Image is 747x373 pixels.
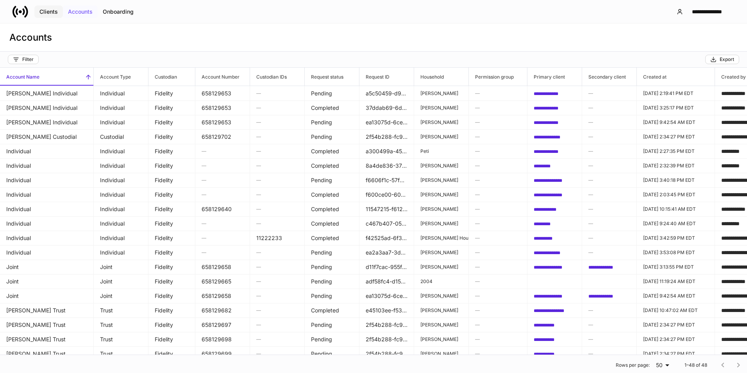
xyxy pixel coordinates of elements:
[475,162,521,169] h6: —
[305,187,359,202] td: Completed
[359,289,414,303] td: ea13075d-6ced-4735-84ea-c45e81900b2f
[475,176,521,184] h6: —
[94,332,148,347] td: Trust
[256,118,298,126] h6: —
[588,191,630,198] h6: —
[202,234,243,242] h6: —
[359,274,414,289] td: adf58fc4-d152-4a7f-ae4a-a6a3221f91a7
[305,73,343,81] h6: Request status
[34,5,63,18] button: Clients
[94,245,148,260] td: Individual
[420,119,462,126] p: [PERSON_NAME]
[420,177,462,183] p: [PERSON_NAME]
[195,303,250,318] td: 658129682
[256,350,298,357] h6: —
[588,335,630,343] h6: —
[305,68,359,86] span: Request status
[637,158,715,173] td: 2025-09-04T18:32:39.383Z
[305,332,359,347] td: Pending
[527,245,582,260] td: 6fbe8b0b-1b8e-409b-812a-ed3688de566b
[527,289,582,303] td: 8e7fea20-9de3-454b-b726-0d90efb1d094
[527,317,582,332] td: 958fd404-25b5-4746-b95d-59fcfe17c86d
[527,86,582,101] td: 40d475b4-efe9-462f-a1e6-cbfa5303f133
[359,216,414,231] td: c467b407-0555-4ae0-950d-57976260834b
[94,68,148,86] span: Account Type
[527,260,582,274] td: 128c8a6e-c8b4-4d2c-94c3-6345e55e283b
[643,351,708,357] p: [DATE] 2:34:27 PM EDT
[475,292,521,299] h6: —
[420,336,462,343] p: [PERSON_NAME]
[637,245,715,260] td: 2025-08-28T19:53:08.934Z
[643,278,708,285] p: [DATE] 11:19:24 AM EDT
[643,134,708,140] p: [DATE] 2:34:27 PM EDT
[637,86,715,101] td: 2025-09-10T18:19:41.522Z
[527,346,582,361] td: 3db1a808-98ae-4534-9c6a-59d69e251b11
[359,317,414,332] td: 2f54b288-fc92-448c-a9da-5e3a3dbbedad
[643,105,708,111] p: [DATE] 3:25:17 PM EDT
[420,221,462,227] p: [PERSON_NAME]
[527,115,582,130] td: 8869d211-28ce-4ecf-abfb-058d39b07e00
[705,55,739,64] button: Export
[710,56,734,63] div: Export
[359,68,414,86] span: Request ID
[202,249,243,256] h6: —
[305,289,359,303] td: Pending
[637,144,715,159] td: 2025-09-04T18:27:35.473Z
[359,231,414,246] td: f42525ad-6f35-4659-8ffe-89fe3358ff47
[527,332,582,347] td: ea0bee64-7b00-4e3a-a76f-810e2f7972f8
[527,303,582,318] td: 53bbe7cf-298d-4f59-b922-352084651d8e
[637,317,715,332] td: 2025-09-09T18:34:27.071Z
[643,192,708,198] p: [DATE] 2:03:45 PM EDT
[643,264,708,270] p: [DATE] 3:13:55 PM EDT
[643,336,708,343] p: [DATE] 2:34:27 PM EDT
[305,216,359,231] td: Completed
[684,362,707,368] p: 1–48 of 48
[359,245,414,260] td: ea2a3aa7-3d13-4202-b826-6a6e5f06649c
[9,31,52,44] h3: Accounts
[195,332,250,347] td: 658129698
[643,206,708,212] p: [DATE] 10:15:41 AM EDT
[68,9,93,14] div: Accounts
[637,129,715,144] td: 2025-09-09T18:34:27.076Z
[420,249,462,256] p: [PERSON_NAME]
[195,274,250,289] td: 658129665
[256,249,298,256] h6: —
[588,118,630,126] h6: —
[359,260,414,274] td: d11f7cac-955f-4c80-bdfb-a76602d84c2b
[94,158,148,173] td: Individual
[643,148,708,154] p: [DATE] 2:27:35 PM EDT
[588,162,630,169] h6: —
[582,68,636,86] span: Secondary client
[305,158,359,173] td: Completed
[643,177,708,183] p: [DATE] 3:40:18 PM EDT
[475,249,521,256] h6: —
[148,129,195,144] td: Fidelity
[637,115,715,130] td: 2025-09-11T13:42:54.124Z
[305,144,359,159] td: Completed
[582,274,637,289] td: 1e8b3333-e402-4d29-95c7-3b24c94c1788
[148,115,195,130] td: Fidelity
[148,245,195,260] td: Fidelity
[94,173,148,188] td: Individual
[202,162,243,169] h6: —
[637,73,667,81] h6: Created at
[475,234,521,242] h6: —
[420,134,462,140] p: [PERSON_NAME]
[148,317,195,332] td: Fidelity
[588,220,630,227] h6: —
[420,105,462,111] p: [PERSON_NAME]
[148,289,195,303] td: Fidelity
[148,260,195,274] td: Fidelity
[475,90,521,97] h6: —
[527,129,582,144] td: 971347ad-bcb4-45a3-aa8f-312f4f77280a
[202,220,243,227] h6: —
[588,133,630,140] h6: —
[148,303,195,318] td: Fidelity
[420,235,462,241] p: [PERSON_NAME] Household
[637,332,715,347] td: 2025-09-09T18:34:27.072Z
[469,68,527,86] span: Permission group
[256,104,298,111] h6: —
[475,350,521,357] h6: —
[359,202,414,217] td: 11547215-f612-4b67-aa73-19507cf5f8b4
[305,173,359,188] td: Pending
